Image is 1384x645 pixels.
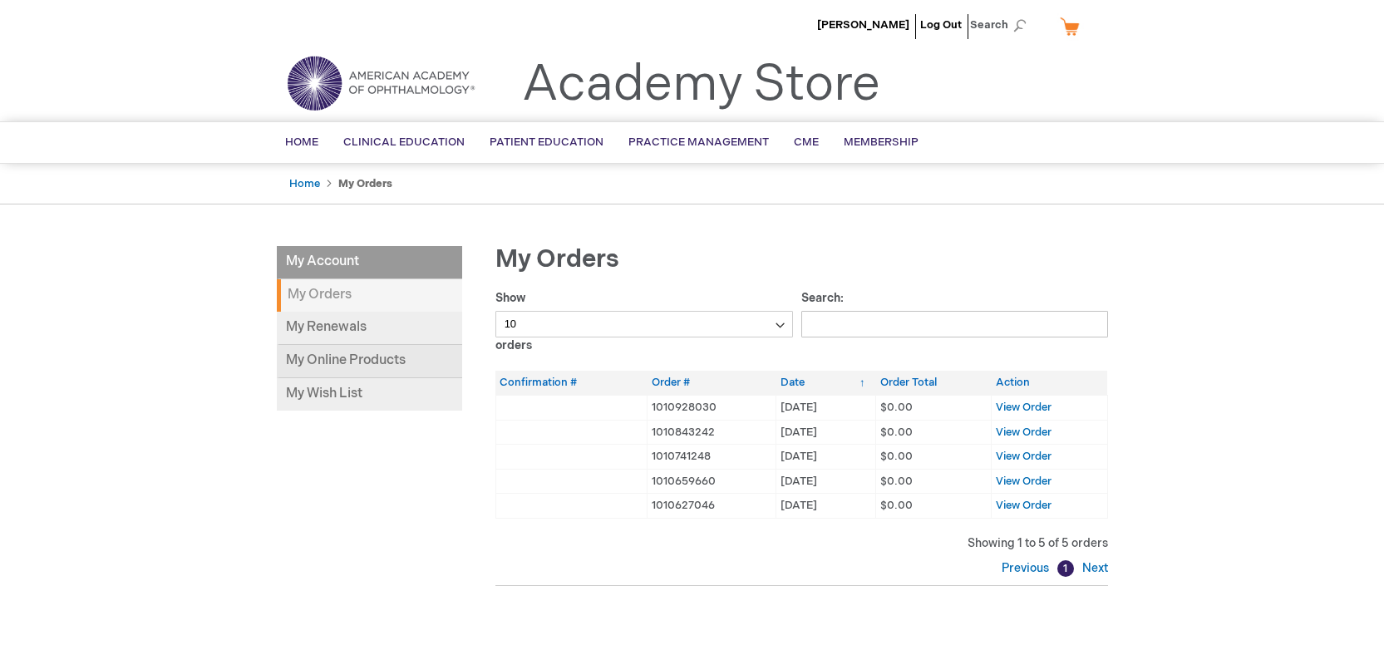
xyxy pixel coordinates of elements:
td: [DATE] [776,469,876,494]
a: My Wish List [277,378,462,411]
td: 1010741248 [648,445,776,470]
th: Confirmation #: activate to sort column ascending [495,371,648,395]
a: Next [1078,561,1108,575]
th: Order #: activate to sort column ascending [648,371,776,395]
label: Show orders [495,291,794,352]
a: View Order [996,475,1052,488]
a: Log Out [920,18,962,32]
th: Order Total: activate to sort column ascending [876,371,992,395]
strong: My Orders [338,177,392,190]
td: 1010659660 [648,469,776,494]
span: $0.00 [880,475,913,488]
span: Practice Management [628,135,769,149]
a: 1 [1057,560,1074,577]
input: Search: [801,311,1108,337]
a: Previous [1002,561,1053,575]
a: Home [289,177,320,190]
span: Membership [844,135,919,149]
span: Search [970,8,1033,42]
span: $0.00 [880,401,913,414]
th: Date: activate to sort column ascending [776,371,876,395]
td: [DATE] [776,445,876,470]
a: My Online Products [277,345,462,378]
label: Search: [801,291,1108,331]
td: 1010928030 [648,395,776,420]
strong: My Orders [277,279,462,312]
span: Patient Education [490,135,603,149]
span: $0.00 [880,499,913,512]
a: View Order [996,426,1052,439]
a: [PERSON_NAME] [817,18,909,32]
span: Home [285,135,318,149]
td: 1010843242 [648,420,776,445]
span: $0.00 [880,426,913,439]
span: CME [794,135,819,149]
span: My Orders [495,244,619,274]
div: Showing 1 to 5 of 5 orders [495,535,1108,552]
th: Action: activate to sort column ascending [992,371,1107,395]
td: [DATE] [776,494,876,519]
a: My Renewals [277,312,462,345]
a: View Order [996,401,1052,414]
a: View Order [996,499,1052,512]
a: Academy Store [522,55,880,115]
a: View Order [996,450,1052,463]
td: 1010627046 [648,494,776,519]
td: [DATE] [776,420,876,445]
select: Showorders [495,311,794,337]
span: Clinical Education [343,135,465,149]
td: [DATE] [776,395,876,420]
span: $0.00 [880,450,913,463]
